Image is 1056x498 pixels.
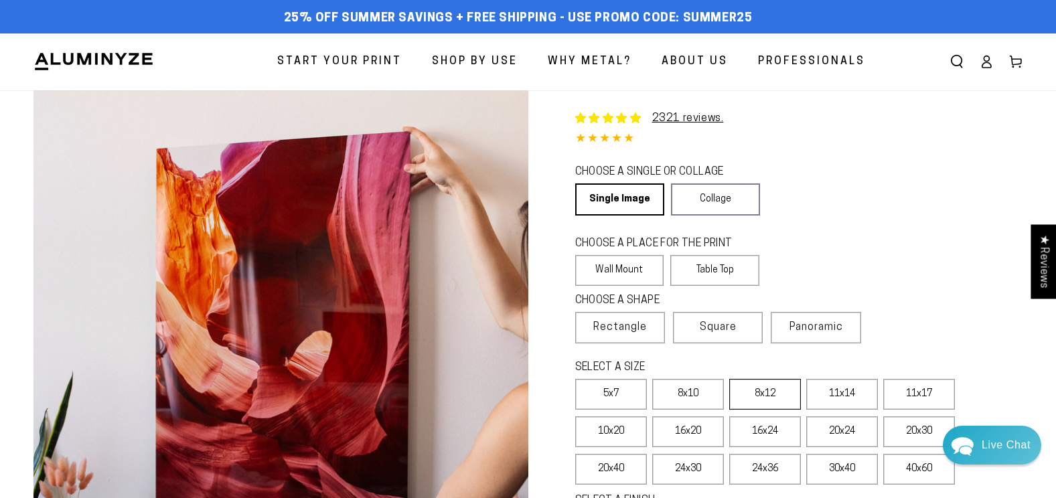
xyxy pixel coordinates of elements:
label: 5x7 [575,379,647,410]
span: Why Metal? [548,52,631,72]
label: 20x40 [575,454,647,485]
a: 2321 reviews. [652,113,724,124]
span: About Us [662,52,728,72]
label: 16x20 [652,416,724,447]
label: 11x17 [883,379,955,410]
span: Shop By Use [432,52,518,72]
a: Single Image [575,183,664,216]
label: 24x30 [652,454,724,485]
a: Shop By Use [422,44,528,80]
a: Collage [671,183,760,216]
label: 30x40 [806,454,878,485]
span: 25% off Summer Savings + Free Shipping - Use Promo Code: SUMMER25 [284,11,753,26]
a: Start Your Print [267,44,412,80]
span: Rectangle [593,319,647,335]
label: 16x24 [729,416,801,447]
div: Chat widget toggle [943,426,1041,465]
span: Square [700,319,737,335]
span: Start Your Print [277,52,402,72]
summary: Search our site [942,47,972,76]
label: Wall Mount [575,255,664,286]
label: 10x20 [575,416,647,447]
legend: CHOOSE A PLACE FOR THE PRINT [575,236,747,252]
span: Panoramic [789,322,843,333]
label: 8x12 [729,379,801,410]
div: 4.85 out of 5.0 stars [575,130,1023,149]
div: Contact Us Directly [982,426,1031,465]
a: About Us [652,44,738,80]
div: Click to open Judge.me floating reviews tab [1031,224,1056,299]
label: 11x14 [806,379,878,410]
span: Professionals [758,52,865,72]
a: Professionals [748,44,875,80]
legend: CHOOSE A SHAPE [575,293,749,309]
img: Aluminyze [33,52,154,72]
legend: CHOOSE A SINGLE OR COLLAGE [575,165,748,180]
label: 24x36 [729,454,801,485]
label: 40x60 [883,454,955,485]
label: Table Top [670,255,759,286]
label: 8x10 [652,379,724,410]
a: Why Metal? [538,44,642,80]
legend: SELECT A SIZE [575,360,838,376]
label: 20x24 [806,416,878,447]
label: 20x30 [883,416,955,447]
